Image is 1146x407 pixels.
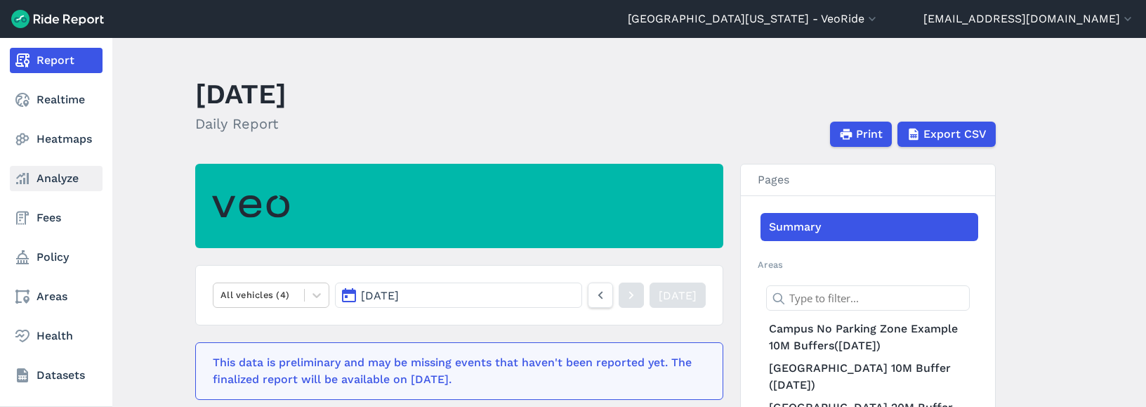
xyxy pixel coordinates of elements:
a: Datasets [10,363,103,388]
button: Print [830,122,892,147]
img: Veo [212,187,289,226]
a: Areas [10,284,103,309]
h2: Daily Report [195,113,286,134]
input: Type to filter... [766,285,970,311]
a: Summary [760,213,978,241]
a: Fees [10,205,103,231]
h3: Pages [741,164,995,196]
a: [DATE] [650,283,706,308]
button: [DATE] [335,283,582,308]
a: [GEOGRAPHIC_DATA] 10M Buffer ([DATE]) [760,357,978,396]
h2: Areas [758,258,978,271]
div: This data is preliminary and may be missing events that haven't been reported yet. The finalized ... [213,354,697,388]
button: Export CSV [897,122,996,147]
a: Report [10,48,103,73]
a: Heatmaps [10,127,103,152]
img: Ride Report [11,10,104,28]
a: Analyze [10,166,103,191]
button: [EMAIL_ADDRESS][DOMAIN_NAME] [923,11,1135,27]
button: [GEOGRAPHIC_DATA][US_STATE] - VeoRide [628,11,879,27]
a: Campus No Parking Zone Example 10M Buffers([DATE]) [760,318,978,357]
a: Health [10,323,103,349]
a: Realtime [10,87,103,112]
span: Export CSV [923,126,987,143]
span: [DATE] [361,289,399,302]
a: Policy [10,245,103,270]
h1: [DATE] [195,75,286,113]
span: Print [856,126,883,143]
